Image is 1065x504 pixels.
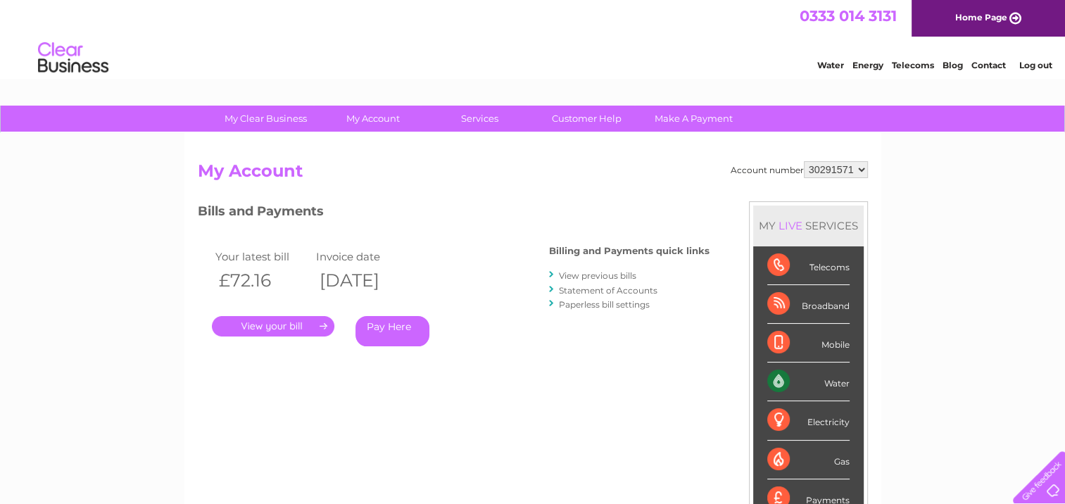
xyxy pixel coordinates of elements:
a: Blog [943,60,963,70]
div: MY SERVICES [753,206,864,246]
h2: My Account [198,161,868,188]
a: Pay Here [355,316,429,346]
a: My Clear Business [208,106,324,132]
a: Make A Payment [636,106,752,132]
img: logo.png [37,37,109,80]
a: View previous bills [559,270,636,281]
th: £72.16 [212,266,313,295]
a: My Account [315,106,431,132]
div: Clear Business is a trading name of Verastar Limited (registered in [GEOGRAPHIC_DATA] No. 3667643... [201,8,866,68]
a: 0333 014 3131 [800,7,897,25]
a: Water [817,60,844,70]
a: Statement of Accounts [559,285,657,296]
div: Broadband [767,285,850,324]
div: LIVE [776,219,805,232]
a: Telecoms [892,60,934,70]
div: Gas [767,441,850,479]
th: [DATE] [313,266,414,295]
a: Energy [852,60,883,70]
div: Electricity [767,401,850,440]
a: Services [422,106,538,132]
div: Water [767,363,850,401]
a: . [212,316,334,336]
div: Mobile [767,324,850,363]
a: Paperless bill settings [559,299,650,310]
h3: Bills and Payments [198,201,710,226]
div: Telecoms [767,246,850,285]
td: Your latest bill [212,247,313,266]
a: Log out [1019,60,1052,70]
a: Customer Help [529,106,645,132]
a: Contact [971,60,1006,70]
td: Invoice date [313,247,414,266]
h4: Billing and Payments quick links [549,246,710,256]
div: Account number [731,161,868,178]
